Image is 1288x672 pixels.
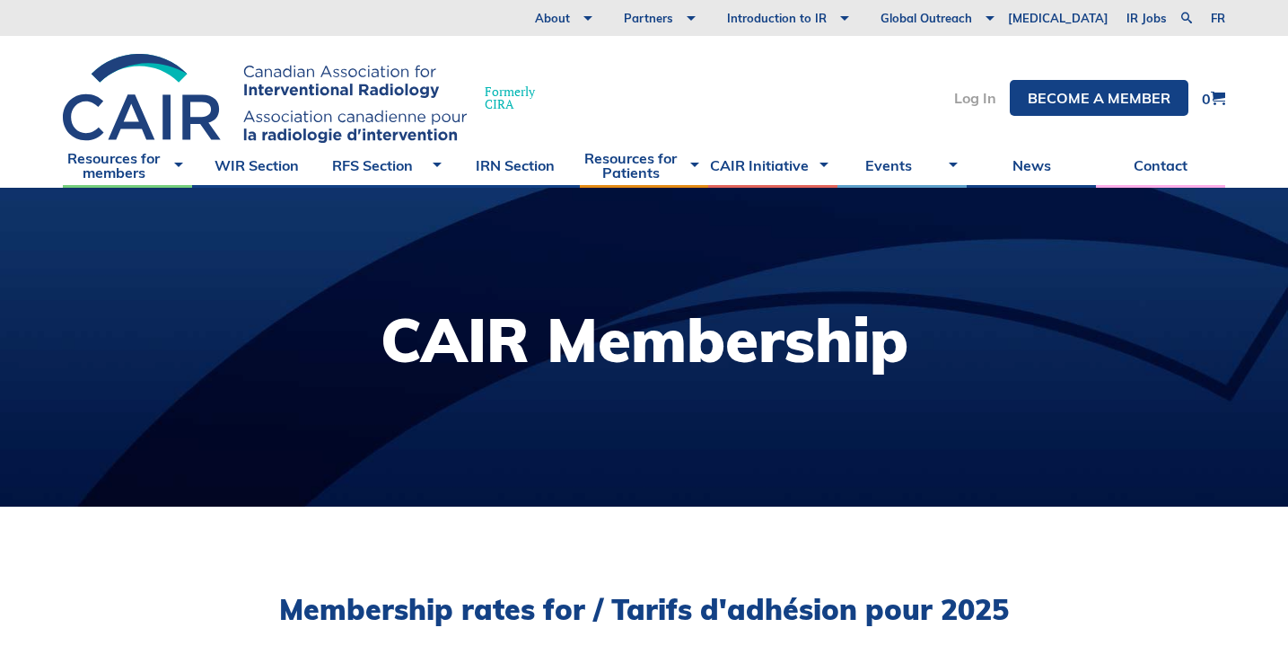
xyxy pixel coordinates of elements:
[451,143,580,188] a: IRN Section
[321,143,451,188] a: RFS Section
[1010,80,1188,116] a: Become a member
[1211,13,1225,24] a: fr
[580,143,709,188] a: Resources for Patients
[708,143,837,188] a: CAIR Initiative
[1096,143,1225,188] a: Contact
[954,91,996,105] a: Log In
[192,143,321,188] a: WIR Section
[837,143,967,188] a: Events
[108,592,1180,626] h2: Membership rates for / Tarifs d'adhésion pour 2025
[63,143,192,188] a: Resources for members
[485,85,535,111] span: Formerly CIRA
[63,54,553,143] a: FormerlyCIRA
[63,54,467,143] img: CIRA
[967,143,1096,188] a: News
[381,310,908,370] h1: CAIR Membership
[1202,91,1225,106] a: 0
